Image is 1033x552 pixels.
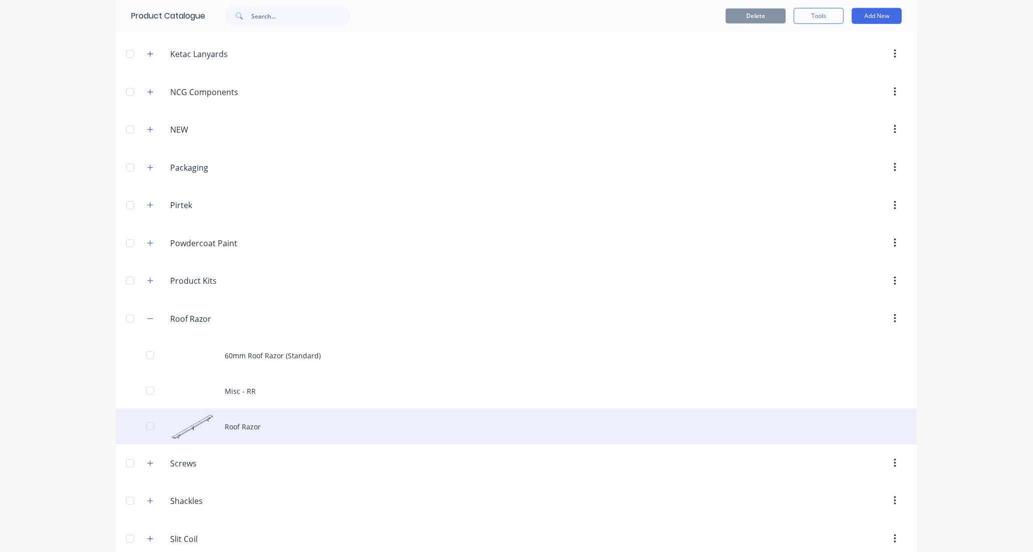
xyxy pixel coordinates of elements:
input: Enter category name [170,495,289,507]
input: Enter category name [170,199,289,211]
input: Enter category name [170,313,289,325]
input: Enter category name [170,275,289,287]
div: 60mm Roof Razor (Standard) [116,338,917,373]
input: Enter category name [170,533,289,545]
input: Enter category name [170,162,289,174]
input: Enter category name [170,124,289,136]
input: Enter category name [170,48,289,60]
input: Enter category name [170,237,289,249]
input: Enter category name [170,457,289,469]
button: Add New [852,8,902,24]
div: Roof RazorRoof Razor [116,409,917,444]
input: Enter category name [170,86,289,98]
input: Search... [251,6,350,26]
button: Delete [726,9,786,24]
div: Misc - RR [116,373,917,409]
button: Tools [794,8,844,24]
